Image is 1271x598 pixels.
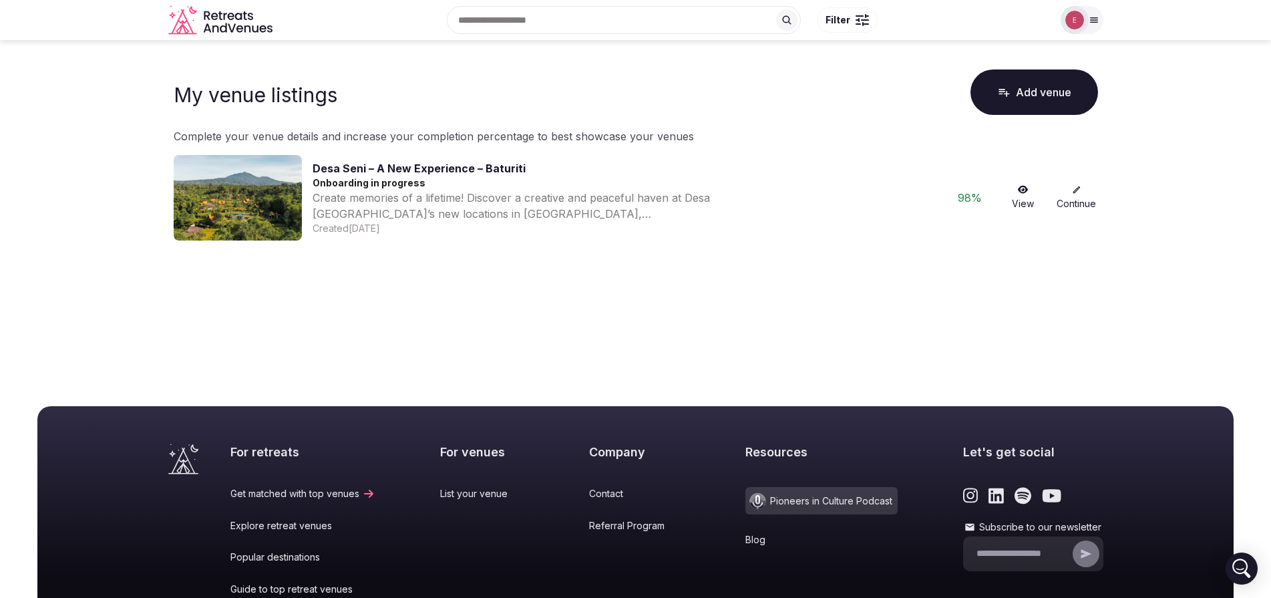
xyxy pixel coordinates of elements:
h2: Let's get social [963,444,1103,460]
a: Popular destinations [230,551,375,564]
span: Filter [826,13,850,27]
label: Subscribe to our newsletter [963,520,1103,534]
div: 98 % [948,190,991,206]
a: Blog [745,533,898,547]
svg: Retreats and Venues company logo [168,5,275,35]
button: Filter [817,7,878,33]
a: Guide to top retreat venues [230,583,375,596]
img: Venue cover photo for Desa Seni – A New Experience – Baturiti [174,155,302,241]
a: Continue [1055,185,1098,210]
a: Contact [589,487,681,500]
img: events-6379 [1065,11,1084,29]
a: Visit the homepage [168,444,198,474]
a: Link to the retreats and venues Instagram page [963,487,978,504]
a: View [1002,185,1045,210]
a: Visit the homepage [168,5,275,35]
a: Desa Seni – A New Experience – Baturiti [313,162,526,175]
a: Get matched with top venues [230,487,375,500]
div: Open Intercom Messenger [1226,553,1258,585]
h2: For venues [440,444,524,460]
button: Add venue [970,69,1098,115]
a: List your venue [440,487,524,500]
h2: Resources [745,444,898,460]
a: Referral Program [589,519,681,533]
a: Pioneers in Culture Podcast [745,487,898,514]
a: Link to the retreats and venues Spotify page [1015,487,1031,504]
a: Link to the retreats and venues Youtube page [1042,487,1061,504]
a: Link to the retreats and venues LinkedIn page [988,487,1004,504]
span: Onboarding in progress [313,177,425,188]
h2: For retreats [230,444,375,460]
h1: My venue listings [174,83,337,107]
div: Create memories of a lifetime! Discover a creative and peaceful haven at Desa [GEOGRAPHIC_DATA]’s... [313,190,747,222]
a: Explore retreat venues [230,519,375,533]
p: Complete your venue details and increase your completion percentage to best showcase your venues [174,128,1098,144]
h2: Company [589,444,681,460]
div: Created [DATE] [313,222,938,235]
